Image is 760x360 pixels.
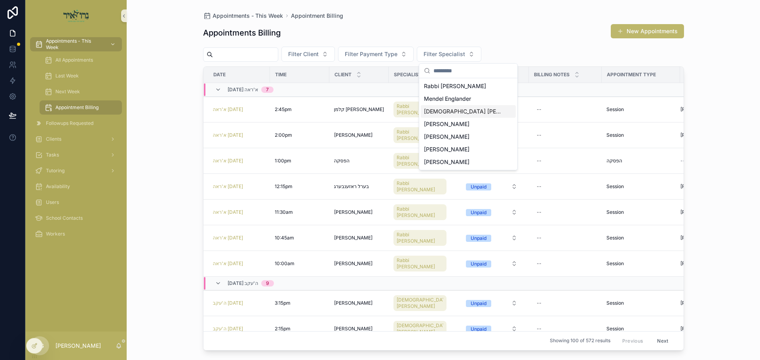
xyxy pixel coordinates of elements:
[275,158,291,164] span: 1:00pm
[471,300,486,307] div: Unpaid
[393,295,446,311] a: [DEMOGRAPHIC_DATA] [PERSON_NAME]
[606,326,624,332] span: Session
[266,87,269,93] div: 7
[680,158,744,164] a: --
[393,254,450,273] a: Rabbi [PERSON_NAME]
[275,326,291,332] span: 2:15pm
[393,126,450,145] a: Rabbi [PERSON_NAME]
[213,326,243,332] a: ה'עקב [DATE]
[424,120,469,128] span: [PERSON_NAME]
[275,132,325,138] a: 2:00pm
[275,300,325,306] a: 3:15pm
[46,168,65,174] span: Tutoring
[46,136,61,142] span: Clients
[393,100,450,119] a: Rabbi [PERSON_NAME]
[213,106,243,113] a: א'ראה [DATE]
[606,209,675,215] a: Session
[471,235,486,242] div: Unpaid
[63,9,89,22] img: App logo
[393,230,446,246] a: Rabbi [PERSON_NAME]
[334,183,369,190] span: בערל ראזענבערג
[55,73,79,79] span: Last Week
[680,300,744,306] a: [PHONE_NUMBER]
[393,321,446,337] a: [DEMOGRAPHIC_DATA] [PERSON_NAME]
[606,260,675,267] a: Session
[537,209,541,215] div: --
[334,300,372,306] span: [PERSON_NAME]
[534,129,597,141] a: --
[537,235,541,241] div: --
[55,104,99,111] span: Appointment Billing
[459,256,524,271] a: Select Button
[680,326,744,332] a: [PHONE_NUMBER]
[213,235,243,241] span: א'ראה [DATE]
[30,179,122,194] a: Availability
[213,158,243,164] span: א'ראה [DATE]
[460,179,524,194] button: Select Button
[424,82,486,90] span: Rabbi [PERSON_NAME]
[334,209,384,215] a: [PERSON_NAME]
[394,72,422,78] span: Specialist
[680,260,723,267] span: [PHONE_NUMBER]
[213,326,265,332] a: ה'עקב [DATE]
[534,297,597,309] a: --
[334,260,384,267] a: [PERSON_NAME]
[55,89,80,95] span: Next Week
[213,235,265,241] a: א'ראה [DATE]
[275,235,294,241] span: 10:45am
[606,235,624,241] span: Session
[424,158,469,166] span: [PERSON_NAME]
[471,326,486,333] div: Unpaid
[393,151,450,170] a: Rabbi [PERSON_NAME]
[471,260,486,268] div: Unpaid
[275,235,325,241] a: 10:45am
[334,183,384,190] a: בערל ראזענבערג
[534,180,597,193] a: --
[275,72,287,78] span: Time
[397,232,443,244] span: Rabbi [PERSON_NAME]
[334,72,351,78] span: Client
[606,158,622,164] span: הפסקה
[652,335,674,347] button: Next
[334,260,372,267] span: [PERSON_NAME]
[30,195,122,209] a: Users
[606,158,675,164] a: הפסקה
[419,78,517,170] div: Suggestions
[46,199,59,205] span: Users
[459,230,524,245] a: Select Button
[424,133,469,141] span: [PERSON_NAME]
[30,227,122,241] a: Workers
[275,209,293,215] span: 11:30am
[30,148,122,162] a: Tasks
[471,209,486,216] div: Unpaid
[607,72,656,78] span: Appointment Type
[334,158,384,164] a: הפסקה
[459,296,524,311] a: Select Button
[213,300,243,306] span: ה'עקב [DATE]
[397,103,443,116] span: Rabbi [PERSON_NAME]
[460,231,524,245] button: Select Button
[213,300,265,306] a: ה'עקב [DATE]
[213,12,283,20] span: Appointments - This Week
[680,158,685,164] span: --
[393,153,446,169] a: Rabbi [PERSON_NAME]
[334,326,384,332] a: [PERSON_NAME]
[471,183,486,190] div: Unpaid
[213,106,265,113] a: א'ראה [DATE]
[680,300,723,306] span: [PHONE_NUMBER]
[393,228,450,247] a: Rabbi [PERSON_NAME]
[46,215,83,221] span: School Contacts
[537,132,541,138] div: --
[46,231,65,237] span: Workers
[537,260,541,267] div: --
[424,107,503,115] span: [DEMOGRAPHIC_DATA] [PERSON_NAME]
[213,183,243,190] a: א'ראה [DATE]
[397,180,443,193] span: Rabbi [PERSON_NAME]
[213,132,243,138] a: א'ראה [DATE]
[288,50,319,58] span: Filter Client
[203,27,281,38] h1: Appointments Billing
[606,326,675,332] a: Session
